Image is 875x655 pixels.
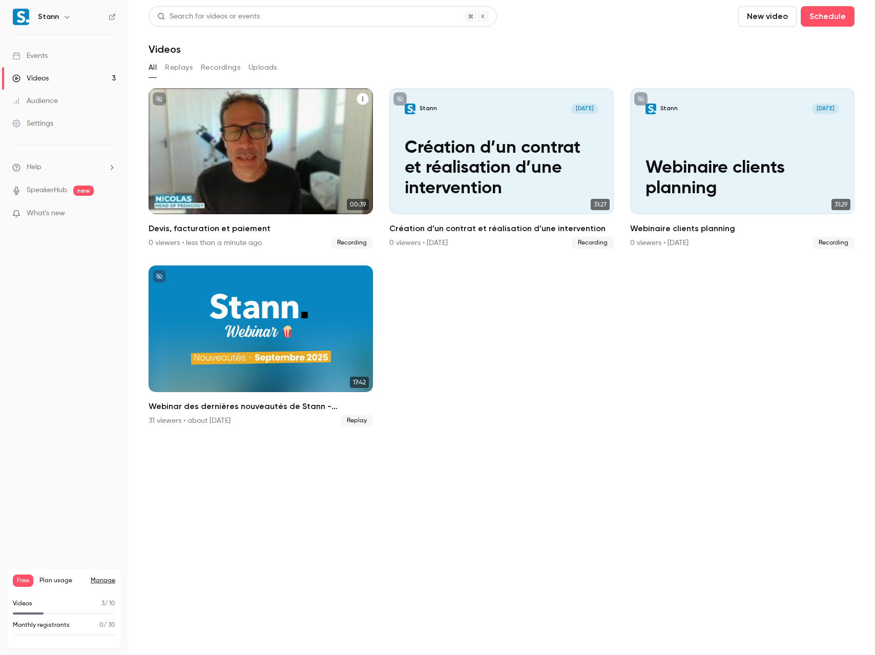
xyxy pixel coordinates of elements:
[13,9,29,25] img: Stann
[645,104,657,115] img: Webinaire clients planning
[389,222,614,235] h2: Création d’un contrat et réalisation d’une intervention
[12,96,58,106] div: Audience
[38,12,59,22] h6: Stann
[571,104,599,115] span: [DATE]
[157,11,260,22] div: Search for videos or events
[660,105,678,113] p: Stann
[149,416,231,426] div: 31 viewers • about [DATE]
[801,6,855,27] button: Schedule
[101,599,115,608] p: / 10
[393,92,407,106] button: unpublished
[634,92,648,106] button: unpublished
[103,209,116,218] iframe: Noticeable Trigger
[812,104,840,115] span: [DATE]
[149,88,855,427] ul: Videos
[91,577,115,585] a: Manage
[149,43,181,55] h1: Videos
[645,158,840,199] p: Webinaire clients planning
[389,88,614,249] a: Création d’un contrat et réalisation d’une interventionStann[DATE]Création d’un contrat et réalis...
[149,88,373,249] a: 00:39Devis, facturation et paiement0 viewers • less than a minute agoRecording
[99,622,103,628] span: 0
[149,222,373,235] h2: Devis, facturation et paiement
[630,88,855,249] a: Webinaire clients planningStann[DATE]Webinaire clients planning31:29Webinaire clients planning0 v...
[149,59,157,76] button: All
[149,400,373,413] h2: Webinar des dernières nouveautés de Stann - Septembre 2025 🎉
[13,599,32,608] p: Videos
[149,265,373,426] li: Webinar des dernières nouveautés de Stann - Septembre 2025 🎉
[248,59,277,76] button: Uploads
[13,621,70,630] p: Monthly registrants
[389,88,614,249] li: Création d’un contrat et réalisation d’une intervention
[153,92,166,106] button: unpublished
[149,265,373,426] a: 17:42Webinar des dernières nouveautés de Stann - Septembre 2025 🎉31 viewers • about [DATE]Replay
[12,73,49,84] div: Videos
[12,162,116,173] li: help-dropdown-opener
[831,199,850,210] span: 31:29
[39,577,85,585] span: Plan usage
[331,237,373,249] span: Recording
[347,199,369,210] span: 00:39
[630,238,689,248] div: 0 viewers • [DATE]
[12,51,48,61] div: Events
[341,415,373,427] span: Replay
[165,59,193,76] button: Replays
[149,6,855,649] section: Videos
[591,199,610,210] span: 31:27
[812,237,855,249] span: Recording
[27,162,41,173] span: Help
[27,185,67,196] a: SpeakerHub
[149,88,373,249] li: Devis, facturation et paiement
[73,186,94,196] span: new
[149,238,262,248] div: 0 viewers • less than a minute ago
[738,6,797,27] button: New video
[420,105,437,113] p: Stann
[405,104,416,115] img: Création d’un contrat et réalisation d’une intervention
[27,208,65,219] span: What's new
[201,59,240,76] button: Recordings
[405,138,599,199] p: Création d’un contrat et réalisation d’une intervention
[630,88,855,249] li: Webinaire clients planning
[12,118,53,129] div: Settings
[13,575,33,587] span: Free
[389,238,448,248] div: 0 viewers • [DATE]
[99,621,115,630] p: / 30
[350,377,369,388] span: 17:42
[153,270,166,283] button: unpublished
[572,237,614,249] span: Recording
[630,222,855,235] h2: Webinaire clients planning
[101,601,105,607] span: 3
